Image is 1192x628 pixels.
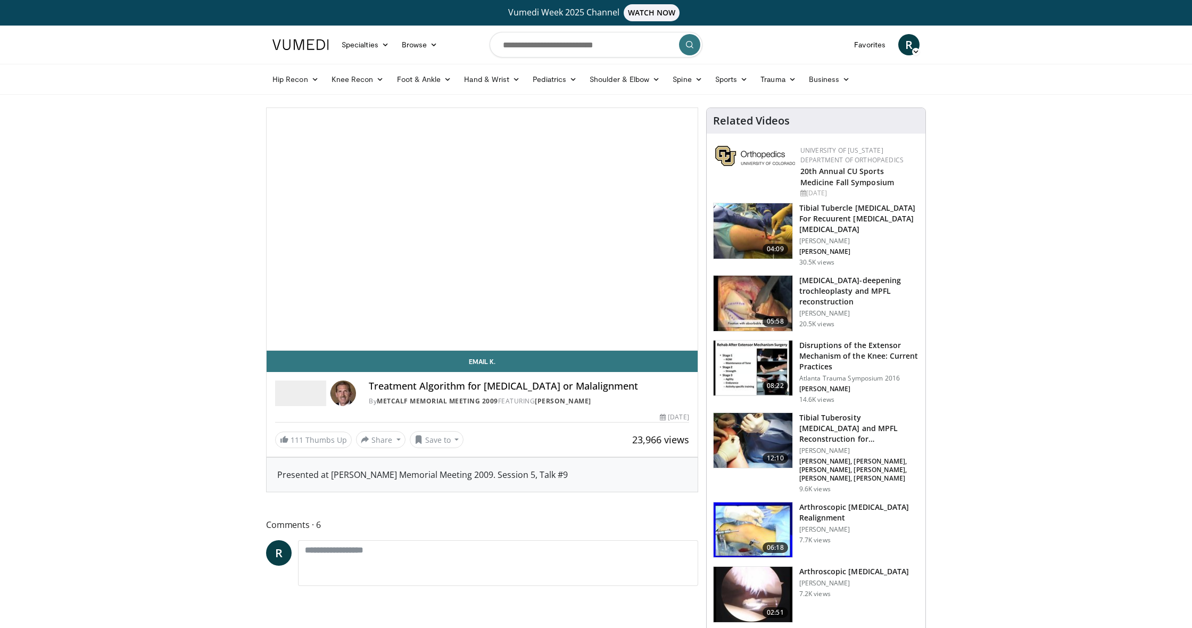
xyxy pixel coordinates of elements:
h4: Treatment Algorithm for [MEDICAL_DATA] or Malalignment [369,381,689,392]
p: [PERSON_NAME] [799,237,919,245]
span: 04:09 [763,244,788,254]
p: Atlanta Trauma Symposium 2016 [799,374,919,383]
img: XzOTlMlQSGUnbGTX4xMDoxOjB1O8AjAz_1.150x105_q85_crop-smart_upscale.jpg [714,276,792,331]
a: 04:09 Tibial Tubercle [MEDICAL_DATA] For Recuurent [MEDICAL_DATA] [MEDICAL_DATA] [PERSON_NAME] [P... [713,203,919,267]
a: [PERSON_NAME] [535,396,591,406]
h3: Tibial Tuberosity [MEDICAL_DATA] and MPFL Reconstruction for Patellofemor… [799,412,919,444]
a: 02:51 Arthroscopic [MEDICAL_DATA] [PERSON_NAME] 7.2K views [713,566,919,623]
a: Shoulder & Elbow [583,69,666,90]
a: Browse [395,34,444,55]
span: 05:58 [763,316,788,327]
p: 20.5K views [799,320,834,328]
p: [PERSON_NAME] [799,247,919,256]
p: 7.2K views [799,590,831,598]
img: Halbrecht_3.png.150x105_q85_crop-smart_upscale.jpg [714,502,792,558]
p: [PERSON_NAME] [799,309,919,318]
a: Sports [709,69,755,90]
button: Share [356,431,405,448]
img: VuMedi Logo [272,39,329,50]
a: Metcalf Memorial Meeting 2009 [377,396,498,406]
span: 12:10 [763,453,788,464]
a: Vumedi Week 2025 ChannelWATCH NOW [274,4,918,21]
a: Email K. [267,351,698,372]
span: 111 [291,435,303,445]
img: cab769df-a0f6-4752-92da-42e92bb4de9a.150x105_q85_crop-smart_upscale.jpg [714,413,792,468]
a: 20th Annual CU Sports Medicine Fall Symposium [800,166,894,187]
p: 9.6K views [799,485,831,493]
a: Hand & Wrist [458,69,526,90]
p: 14.6K views [799,395,834,404]
h3: Arthroscopic [MEDICAL_DATA] [799,566,909,577]
a: Spine [666,69,708,90]
h3: [MEDICAL_DATA]-deepening trochleoplasty and MPFL reconstruction [799,275,919,307]
p: [PERSON_NAME] [799,525,919,534]
input: Search topics, interventions [490,32,702,57]
div: By FEATURING [369,396,689,406]
h3: Arthroscopic [MEDICAL_DATA] Realignment [799,502,919,523]
a: R [898,34,920,55]
video-js: Video Player [267,108,698,351]
a: Knee Recon [325,69,391,90]
button: Save to [410,431,464,448]
div: [DATE] [660,412,689,422]
p: 7.7K views [799,536,831,544]
a: 06:18 Arthroscopic [MEDICAL_DATA] Realignment [PERSON_NAME] 7.7K views [713,502,919,558]
a: Favorites [848,34,892,55]
img: Metcalf Memorial Meeting 2009 [275,381,326,406]
a: Hip Recon [266,69,325,90]
img: O0cEsGv5RdudyPNn5hMDoxOjB1O5lLKx_1.150x105_q85_crop-smart_upscale.jpg [714,203,792,259]
img: Avatar [330,381,356,406]
a: Foot & Ankle [391,69,458,90]
a: University of [US_STATE] Department of Orthopaedics [800,146,904,164]
img: 355603a8-37da-49b6-856f-e00d7e9307d3.png.150x105_q85_autocrop_double_scale_upscale_version-0.2.png [715,146,795,166]
a: Business [802,69,857,90]
h3: Tibial Tubercle [MEDICAL_DATA] For Recuurent [MEDICAL_DATA] [MEDICAL_DATA] [799,203,919,235]
a: R [266,540,292,566]
span: WATCH NOW [624,4,680,21]
a: Pediatrics [526,69,583,90]
h4: Related Videos [713,114,790,127]
a: 08:22 Disruptions of the Extensor Mechanism of the Knee: Current Practices Atlanta Trauma Symposi... [713,340,919,404]
span: 08:22 [763,381,788,391]
span: Comments 6 [266,518,698,532]
a: 12:10 Tibial Tuberosity [MEDICAL_DATA] and MPFL Reconstruction for Patellofemor… [PERSON_NAME] [P... [713,412,919,493]
a: 111 Thumbs Up [275,432,352,448]
p: 30.5K views [799,258,834,267]
span: 23,966 views [632,433,689,446]
a: 05:58 [MEDICAL_DATA]-deepening trochleoplasty and MPFL reconstruction [PERSON_NAME] 20.5K views [713,275,919,332]
a: Specialties [335,34,395,55]
h3: Disruptions of the Extensor Mechanism of the Knee: Current Practices [799,340,919,372]
a: Trauma [754,69,802,90]
div: [DATE] [800,188,917,198]
span: 06:18 [763,542,788,553]
p: [PERSON_NAME] [799,447,919,455]
img: 237816_3.png.150x105_q85_crop-smart_upscale.jpg [714,567,792,622]
div: Presented at [PERSON_NAME] Memorial Meeting 2009. Session 5, Talk #9 [277,468,687,481]
p: [PERSON_NAME], [PERSON_NAME], [PERSON_NAME], [PERSON_NAME], [PERSON_NAME], [PERSON_NAME] [799,457,919,483]
img: c329ce19-05ea-4e12-b583-111b1ee27852.150x105_q85_crop-smart_upscale.jpg [714,341,792,396]
p: [PERSON_NAME] [799,385,919,393]
p: [PERSON_NAME] [799,579,909,588]
span: 02:51 [763,607,788,618]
